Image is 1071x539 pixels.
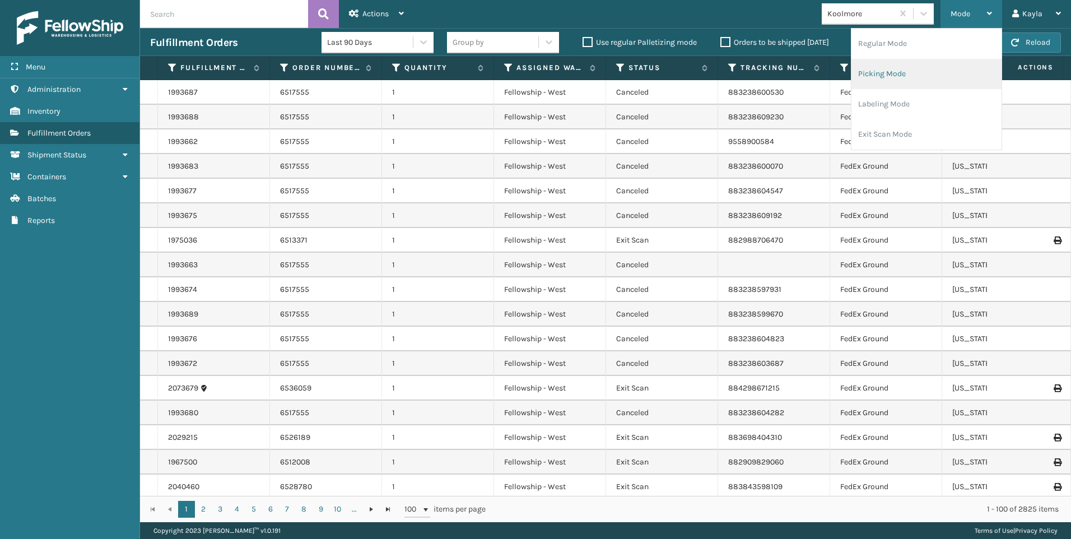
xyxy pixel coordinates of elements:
a: 883238599670 [728,309,783,319]
td: 1 [382,475,494,499]
span: Fulfillment Orders [27,128,91,138]
td: Canceled [606,401,718,425]
td: 6517555 [270,129,382,154]
td: [US_STATE] [942,179,1054,203]
span: Reports [27,216,55,225]
a: 884298671215 [728,383,780,393]
a: 1993688 [168,111,199,123]
td: 1 [382,154,494,179]
a: 1 [178,501,195,518]
label: Assigned Warehouse [516,63,584,73]
td: Exit Scan [606,425,718,450]
a: 1993680 [168,407,198,419]
a: 1993687 [168,87,198,98]
li: Picking Mode [851,59,1002,89]
td: 1 [382,376,494,401]
td: 1 [382,425,494,450]
td: Fellowship - West [494,450,606,475]
td: 1 [382,277,494,302]
a: 9558900584 [728,137,774,146]
td: 6517555 [270,105,382,129]
td: Fellowship - West [494,302,606,327]
a: 1993672 [168,358,197,369]
td: FedEx Ground [830,401,942,425]
td: 6517555 [270,80,382,105]
td: 6517555 [270,351,382,376]
a: 10 [329,501,346,518]
td: 1 [382,228,494,253]
td: Exit Scan [606,475,718,499]
td: [US_STATE] [942,351,1054,376]
td: Fellowship - West [494,277,606,302]
td: Fellowship - West [494,401,606,425]
td: Canceled [606,80,718,105]
a: 883238604547 [728,186,783,196]
img: logo [17,11,123,45]
a: 1967500 [168,457,197,468]
td: Canceled [606,203,718,228]
a: 2 [195,501,212,518]
td: 1 [382,327,494,351]
td: 6517555 [270,327,382,351]
td: 6517555 [270,302,382,327]
td: 6536059 [270,376,382,401]
td: 6526189 [270,425,382,450]
td: FedEx Ground [830,302,942,327]
td: FedEx Ground [830,253,942,277]
a: 1993676 [168,333,197,345]
td: 1 [382,179,494,203]
span: Actions [982,58,1060,77]
td: FedEx Ground [830,376,942,401]
td: [US_STATE] [942,228,1054,253]
span: Shipment Status [27,150,86,160]
p: Copyright 2023 [PERSON_NAME]™ v 1.0.191 [153,522,281,539]
a: 1993689 [168,309,198,320]
a: 1975036 [168,235,197,246]
span: 100 [404,504,421,515]
a: 883238600070 [728,161,783,171]
h3: Fulfillment Orders [150,36,238,49]
td: Fellowship - West [494,105,606,129]
i: Print Label [1054,236,1060,244]
i: Print Label [1054,458,1060,466]
td: Canceled [606,302,718,327]
td: Canceled [606,327,718,351]
i: Print Label [1054,434,1060,442]
label: Use regular Palletizing mode [583,38,697,47]
td: [US_STATE] [942,253,1054,277]
a: 882988706470 [728,235,783,245]
td: Fellowship - West [494,179,606,203]
a: 1993683 [168,161,198,172]
td: FedEx Ground [830,129,942,154]
span: Administration [27,85,81,94]
a: Go to the last page [380,501,397,518]
td: Canceled [606,154,718,179]
td: 1 [382,302,494,327]
span: items per page [404,501,486,518]
td: Canceled [606,129,718,154]
td: Fellowship - West [494,425,606,450]
a: 883238609230 [728,112,784,122]
span: Containers [27,172,66,182]
td: Exit Scan [606,450,718,475]
a: 883238600530 [728,87,784,97]
a: 883238609192 [728,211,782,220]
td: 6512008 [270,450,382,475]
a: 8 [296,501,313,518]
div: Last 90 Days [327,36,414,48]
td: Fellowship - West [494,129,606,154]
td: FedEx Ground [830,425,942,450]
a: Terms of Use [975,527,1013,535]
td: 6513371 [270,228,382,253]
li: Exit Scan Mode [851,119,1002,150]
span: Go to the next page [367,505,376,514]
td: 6517555 [270,179,382,203]
a: 1993662 [168,136,198,147]
td: FedEx Ground [830,450,942,475]
td: [US_STATE] [942,425,1054,450]
td: FedEx Ground [830,277,942,302]
a: 1993677 [168,185,197,197]
td: Canceled [606,105,718,129]
span: Batches [27,194,56,203]
td: [US_STATE] [942,376,1054,401]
